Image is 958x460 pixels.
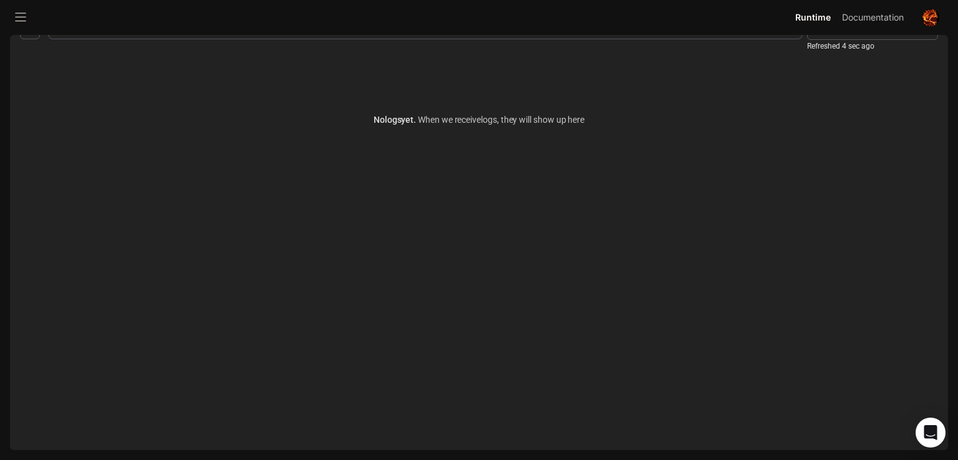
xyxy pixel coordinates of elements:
[795,10,831,26] span: Runtime
[842,10,904,26] span: Documentation
[918,5,943,30] button: User avatar
[922,9,939,26] img: User avatar
[790,5,836,30] a: Runtime
[837,5,913,30] a: Documentation
[916,418,946,448] div: Open Intercom Messenger
[807,41,874,52] article: Refreshed 4 sec ago
[416,115,584,125] span: When we receive logs , they will show up here
[9,6,32,29] button: open drawer
[374,113,584,127] article: No logs yet.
